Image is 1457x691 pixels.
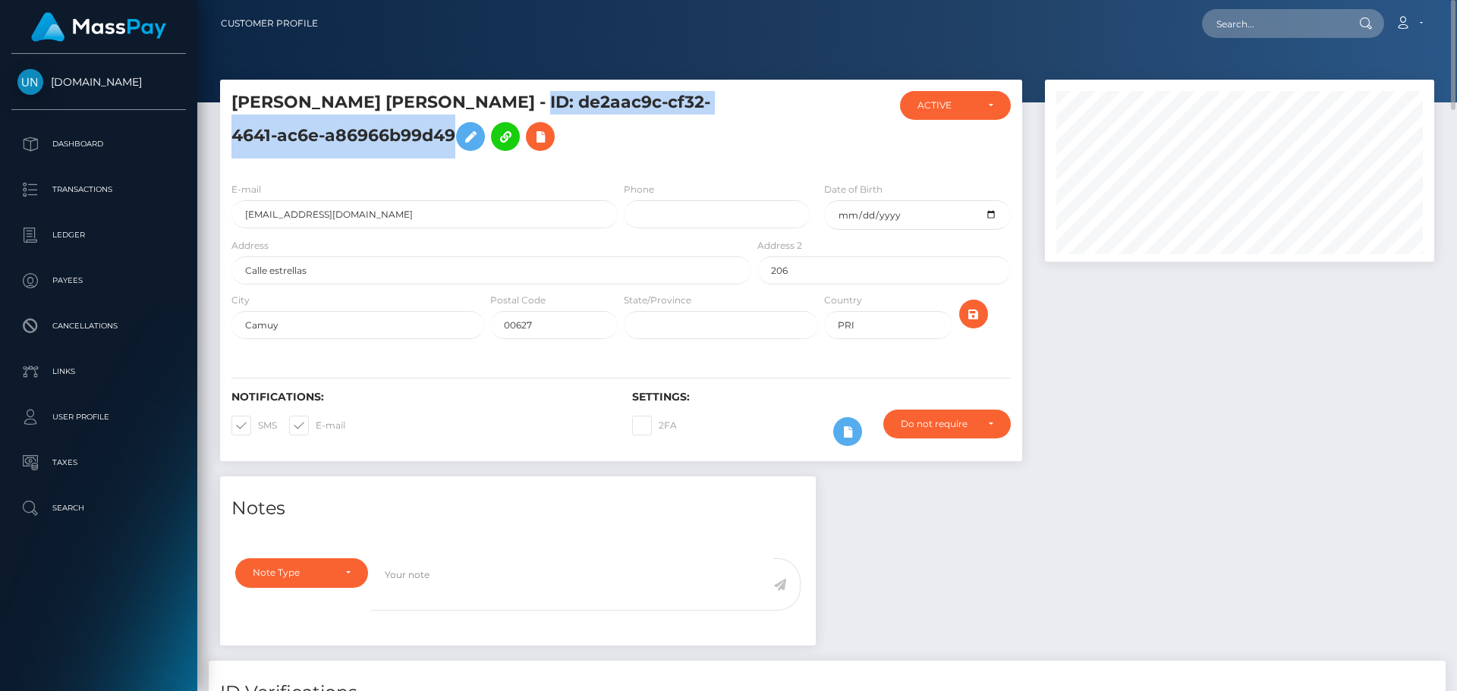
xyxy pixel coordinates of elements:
label: Address 2 [757,239,802,253]
p: Ledger [17,224,180,247]
h4: Notes [231,495,804,522]
button: ACTIVE [900,91,1011,120]
a: User Profile [11,398,186,436]
p: Dashboard [17,133,180,155]
a: Dashboard [11,125,186,163]
label: Country [824,294,862,307]
img: Unlockt.me [17,69,43,95]
p: User Profile [17,406,180,429]
p: Transactions [17,178,180,201]
a: Payees [11,262,186,300]
div: Note Type [253,567,333,579]
div: Do not require [901,418,976,430]
label: Phone [624,183,654,196]
p: Cancellations [17,315,180,338]
a: Cancellations [11,307,186,345]
p: Links [17,360,180,383]
label: E-mail [231,183,261,196]
label: SMS [231,416,277,435]
h5: [PERSON_NAME] [PERSON_NAME] - ID: de2aac9c-cf32-4641-ac6e-a86966b99d49 [231,91,743,159]
label: City [231,294,250,307]
label: Address [231,239,269,253]
p: Search [17,497,180,520]
input: Search... [1202,9,1345,38]
a: Links [11,353,186,391]
label: Postal Code [490,294,546,307]
span: [DOMAIN_NAME] [11,75,186,89]
a: Search [11,489,186,527]
img: MassPay Logo [31,12,166,42]
button: Do not require [883,410,1011,438]
h6: Notifications: [231,391,609,404]
p: Payees [17,269,180,292]
label: 2FA [632,416,677,435]
a: Taxes [11,444,186,482]
div: ACTIVE [917,99,976,112]
a: Transactions [11,171,186,209]
label: State/Province [624,294,691,307]
h6: Settings: [632,391,1010,404]
label: Date of Birth [824,183,883,196]
button: Note Type [235,558,368,587]
a: Customer Profile [221,8,318,39]
label: E-mail [289,416,345,435]
p: Taxes [17,451,180,474]
a: Ledger [11,216,186,254]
